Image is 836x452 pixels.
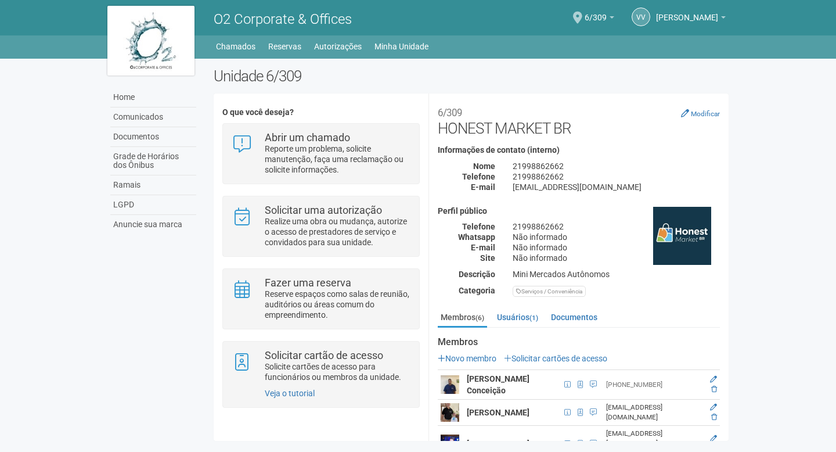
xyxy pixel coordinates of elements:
[504,221,729,232] div: 21998862662
[653,207,711,265] img: business.png
[504,232,729,242] div: Não informado
[110,107,196,127] a: Comunicados
[214,11,352,27] span: O2 Corporate & Offices
[494,308,541,326] a: Usuários(1)
[265,361,410,382] p: Solicite cartões de acesso para funcionários ou membros da unidade.
[504,253,729,263] div: Não informado
[710,435,717,443] a: Editar membro
[574,437,586,450] span: Cartão de acesso ativo
[606,403,699,422] div: [EMAIL_ADDRESS][DOMAIN_NAME]
[504,242,729,253] div: Não informado
[438,354,496,363] a: Novo membro
[632,8,650,26] a: VV
[232,350,410,382] a: Solicitar cartão de acesso Solicite cartões de acesso para funcionários ou membros da unidade.
[438,107,462,119] small: 6/309
[586,406,597,419] span: Gerente Honest Market BR
[471,182,495,192] strong: E-mail
[462,222,495,231] strong: Telefone
[585,15,614,24] a: 6/309
[681,109,720,118] a: Modificar
[561,437,574,450] span: CPF 690.832.230-00
[441,375,459,394] img: user.png
[268,38,301,55] a: Reservas
[504,269,729,279] div: Mini Mercados Autônomos
[314,38,362,55] a: Autorizações
[467,439,529,449] strong: [PERSON_NAME]
[606,429,699,449] div: [EMAIL_ADDRESS][DOMAIN_NAME]
[110,195,196,215] a: LGPD
[438,207,720,216] h4: Perfil público
[504,182,729,192] div: [EMAIL_ADDRESS][DOMAIN_NAME]
[110,175,196,195] a: Ramais
[265,216,410,247] p: Realize uma obra ou mudança, autorize o acesso de prestadores de serviço e convidados para sua un...
[513,286,586,297] div: Serviços / Conveniência
[265,349,383,361] strong: Solicitar cartão de acesso
[467,374,529,395] strong: [PERSON_NAME] Conceição
[691,110,720,118] small: Modificar
[561,378,574,391] span: CPF 132.033.667-11
[107,6,194,76] img: logo.jpg
[222,108,419,117] h4: O que você deseja?
[232,205,410,247] a: Solicitar uma autorização Realize uma obra ou mudança, autorize o acesso de prestadores de serviç...
[438,337,720,347] strong: Membros
[574,406,586,419] span: Cartão de acesso ativo
[561,406,574,419] span: CPF 316.162.400-91
[467,408,529,417] strong: [PERSON_NAME]
[265,389,315,398] a: Veja o tutorial
[438,102,720,137] h2: HONEST MARKET BR
[216,38,255,55] a: Chamados
[265,204,382,216] strong: Solicitar uma autorização
[110,215,196,234] a: Anuncie sua marca
[529,314,538,322] small: (1)
[438,146,720,155] h4: Informações de contato (interno)
[656,2,718,22] span: Vanessa Veiverberg da Silva
[711,413,717,421] a: Excluir membro
[265,144,410,175] p: Reporte um problema, solicite manutenção, faça uma reclamação ou solicite informações.
[548,308,600,326] a: Documentos
[110,88,196,107] a: Home
[711,385,717,393] a: Excluir membro
[656,15,726,24] a: [PERSON_NAME]
[374,38,428,55] a: Minha Unidade
[480,253,495,263] strong: Site
[462,172,495,181] strong: Telefone
[214,67,729,85] h2: Unidade 6/309
[475,314,484,322] small: (6)
[471,243,495,252] strong: E-mail
[265,131,350,144] strong: Abrir um chamado
[504,354,607,363] a: Solicitar cartões de acesso
[438,308,487,328] a: Membros(6)
[574,378,586,391] span: Cartão de acesso ativo
[459,286,495,295] strong: Categoria
[232,278,410,320] a: Fazer uma reserva Reserve espaços como salas de reunião, auditórios ou áreas comum do empreendime...
[110,147,196,175] a: Grade de Horários dos Ônibus
[110,127,196,147] a: Documentos
[504,161,729,171] div: 21998862662
[265,277,351,289] strong: Fazer uma reserva
[585,2,607,22] span: 6/309
[504,171,729,182] div: 21998862662
[586,437,597,450] span: Diretor Honest Market BR
[710,403,717,411] a: Editar membro
[232,132,410,175] a: Abrir um chamado Reporte um problema, solicite manutenção, faça uma reclamação ou solicite inform...
[441,403,459,422] img: user.png
[459,270,495,279] strong: Descrição
[473,162,495,171] strong: Nome
[606,380,699,390] div: [PHONE_NUMBER]
[586,378,597,391] span: Funcionário
[458,232,495,242] strong: Whatsapp
[710,375,717,383] a: Editar membro
[265,289,410,320] p: Reserve espaços como salas de reunião, auditórios ou áreas comum do empreendimento.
